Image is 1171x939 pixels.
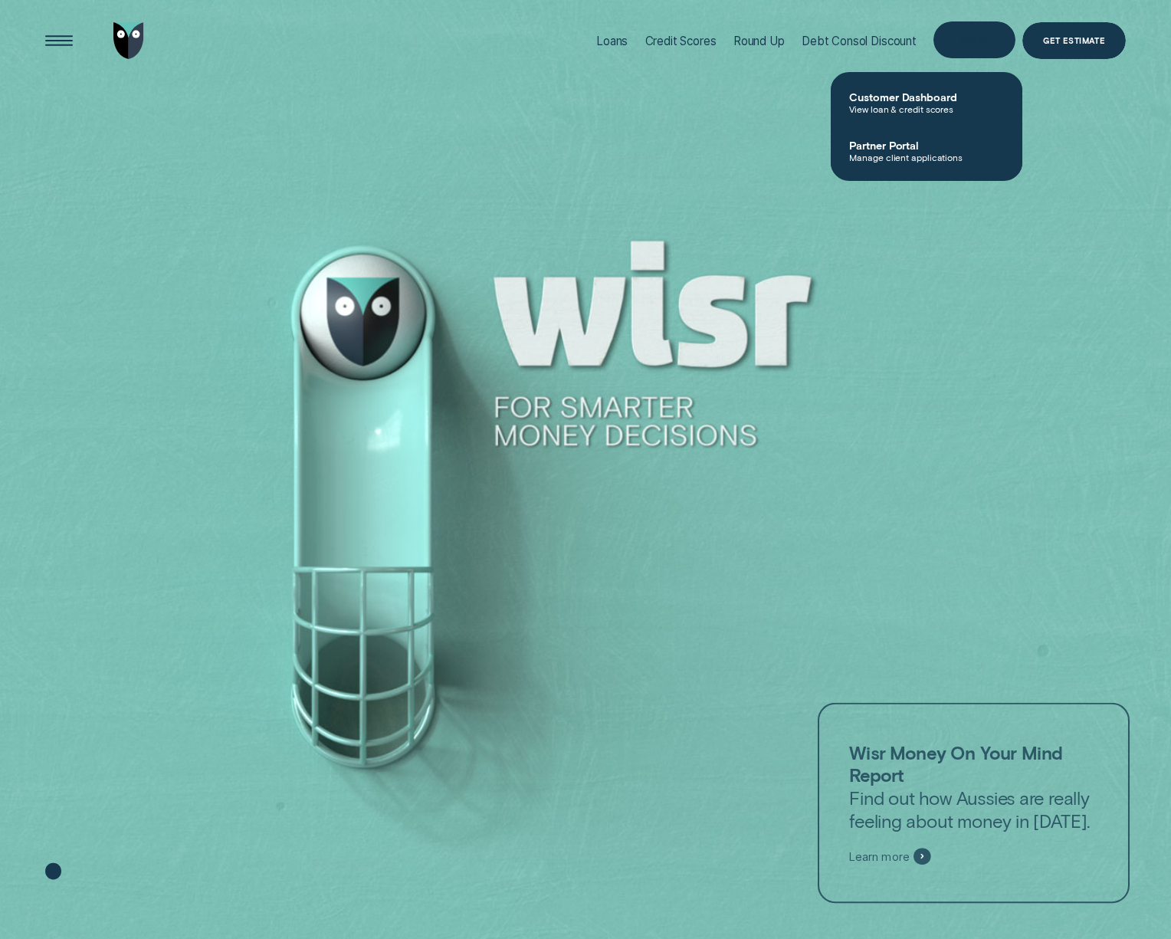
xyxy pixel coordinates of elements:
[849,152,1004,163] span: Manage client applications
[818,703,1130,904] a: Wisr Money On Your Mind ReportFind out how Aussies are really feeling about money in [DATE].Learn...
[831,126,1022,175] a: Partner PortalManage client applications
[41,22,77,59] button: Open Menu
[849,103,1004,114] span: View loan & credit scores
[802,34,917,48] div: Debt Consol Discount
[849,741,1098,832] p: Find out how Aussies are really feeling about money in [DATE].
[933,21,1015,58] button: Log in
[831,78,1022,126] a: Customer DashboardView loan & credit scores
[733,34,785,48] div: Round Up
[1022,22,1126,59] a: Get Estimate
[849,741,1062,786] strong: Wisr Money On Your Mind Report
[849,90,1004,103] span: Customer Dashboard
[849,849,910,863] span: Learn more
[849,139,1004,152] span: Partner Portal
[113,22,144,59] img: Wisr
[596,34,628,48] div: Loans
[645,34,717,48] div: Credit Scores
